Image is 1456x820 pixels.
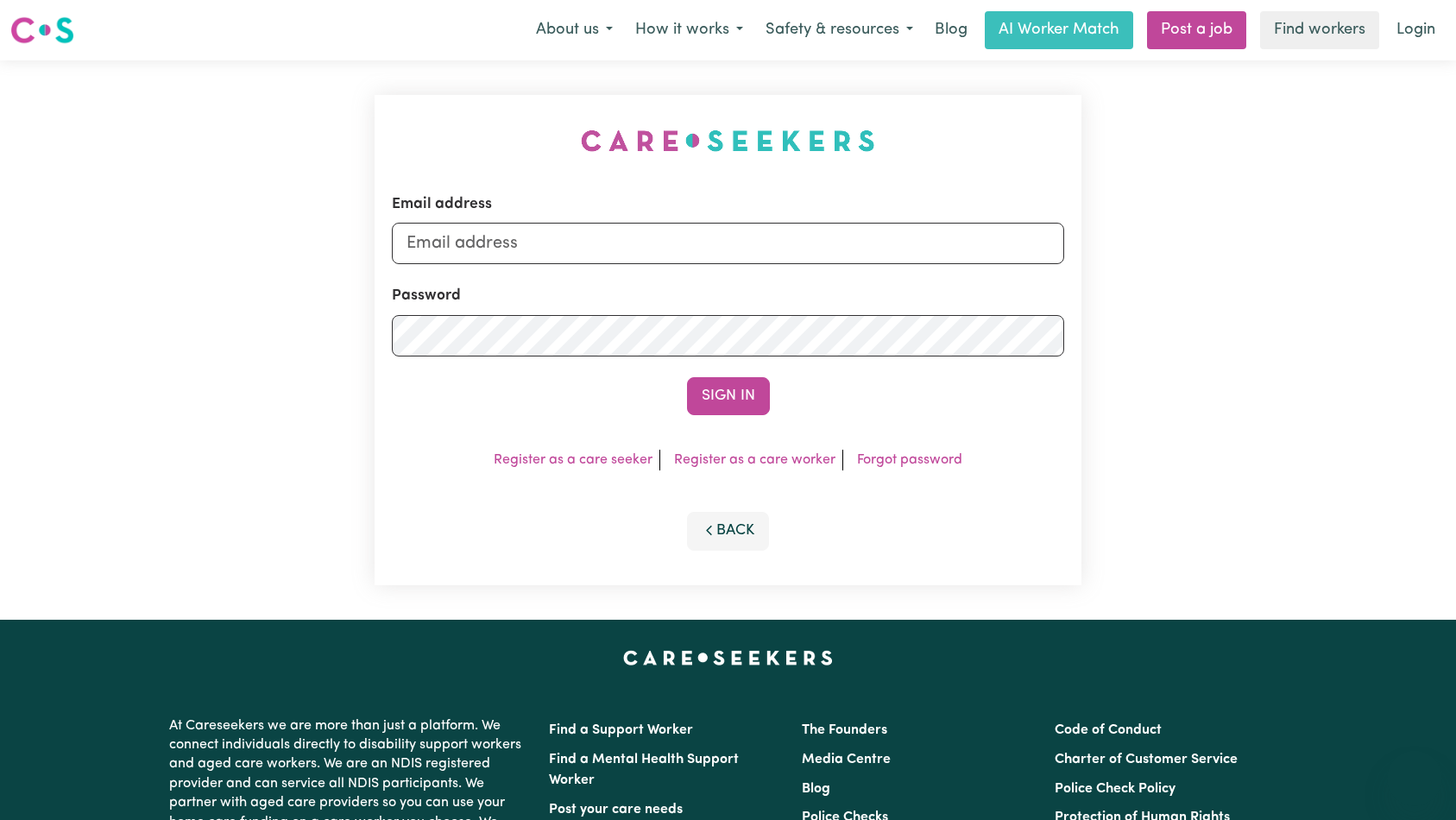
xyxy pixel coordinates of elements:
[687,512,770,550] button: Back
[754,12,924,48] button: Safety & resources
[494,453,652,467] a: Register as a care seeker
[1386,11,1446,49] a: Login
[1147,11,1246,49] a: Post a job
[392,285,461,307] label: Password
[525,12,624,48] button: About us
[802,723,887,737] a: The Founders
[1055,782,1176,796] a: Police Check Policy
[924,11,978,49] a: Blog
[985,11,1133,49] a: AI Worker Match
[674,453,835,467] a: Register as a care worker
[1055,753,1238,766] a: Charter of Customer Service
[1055,723,1162,737] a: Code of Conduct
[549,803,683,817] a: Post your care needs
[857,453,962,467] a: Forgot password
[1260,11,1379,49] a: Find workers
[624,12,754,48] button: How it works
[549,753,739,787] a: Find a Mental Health Support Worker
[10,15,74,46] img: Careseekers logo
[1387,751,1442,806] iframe: Button to launch messaging window
[549,723,693,737] a: Find a Support Worker
[802,782,830,796] a: Blog
[802,753,891,766] a: Media Centre
[392,223,1065,264] input: Email address
[623,651,833,665] a: Careseekers home page
[10,10,74,50] a: Careseekers logo
[687,377,770,415] button: Sign In
[392,193,492,216] label: Email address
